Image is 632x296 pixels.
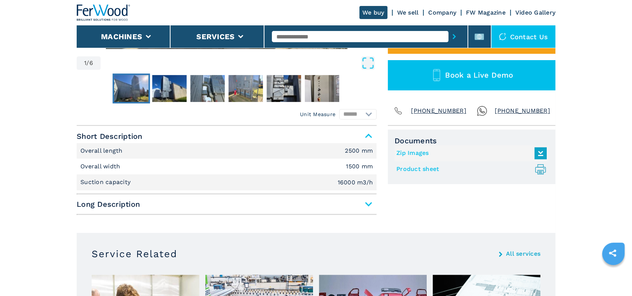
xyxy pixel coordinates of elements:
a: FW Magazine [466,9,506,16]
p: Overall width [80,162,122,171]
tcxspan: Call +39 3279347250 via 3CX [495,107,550,114]
div: Short Description [77,143,377,190]
button: Book a Live Demo [388,60,555,90]
span: 6 [89,60,93,66]
p: Suction capacity [80,178,132,186]
button: Go to Slide 5 [265,74,303,103]
button: Go to Slide 3 [189,74,226,103]
span: Documents [395,136,549,145]
img: Ferwood [77,4,131,21]
img: f7b818dd5ec566cb4d45713b91cf17a9 [114,75,148,102]
a: Video Gallery [515,9,555,16]
button: Go to Slide 2 [151,74,188,103]
a: sharethis [603,244,622,262]
img: 2179d286130d3eedb7c0b65097f4075e [152,75,187,102]
img: ae21c364dc6bdea4b078733cd7e55617 [267,75,301,102]
p: Overall length [80,147,125,155]
a: We buy [359,6,387,19]
button: Go to Slide 4 [227,74,264,103]
img: 21e088208355ab113bb67c35aae8e0b7 [228,75,263,102]
a: Zip Images [396,147,543,159]
button: Go to Slide 1 [113,74,150,103]
span: 1 [84,60,86,66]
em: 1500 mm [346,163,373,169]
iframe: Chat [600,262,626,290]
a: All services [506,251,540,257]
img: Phone [393,106,404,116]
button: Machines [101,32,142,41]
tcxspan: Call +39 0172474073 via 3CX [411,107,466,114]
span: Book a Live Demo [445,71,513,80]
nav: Thumbnail Navigation [77,74,377,103]
img: Whatsapp [477,106,487,116]
img: Contact us [499,33,506,40]
button: submit-button [448,28,460,45]
a: Product sheet [396,163,543,175]
em: 16000 m3/h [338,180,373,186]
button: Services [196,32,234,41]
img: 91cda74a7e4dbf69fb478a42b093909a [190,75,225,102]
a: Company [428,9,456,16]
a: We sell [397,9,419,16]
h3: Service Related [92,248,177,260]
em: Unit Measure [300,110,335,118]
button: Open Fullscreen [102,56,375,70]
img: 64433059d7e5ef5fbbdf46421cd29716 [305,75,339,102]
button: Go to Slide 6 [303,74,341,103]
div: Contact us [491,25,556,48]
span: / [86,60,89,66]
span: Long Description [77,197,377,211]
em: 2500 mm [345,148,373,154]
span: Short Description [77,130,377,143]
